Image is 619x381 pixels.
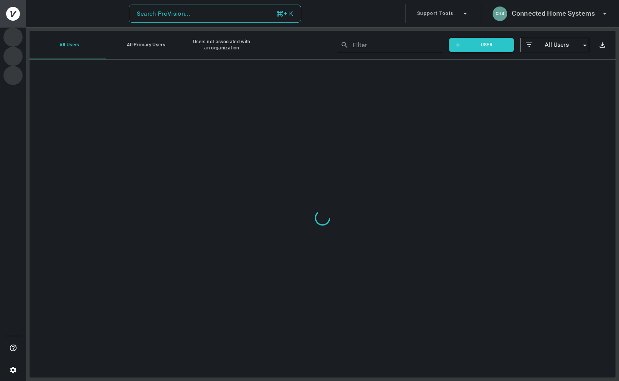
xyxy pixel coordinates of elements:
[414,4,472,23] button: Support Tools
[29,31,106,59] button: All Users
[137,8,190,19] div: Search ProVision...
[493,7,507,21] div: CHS
[129,5,301,23] button: Search ProVision...+ K
[276,8,293,19] div: + K
[534,41,580,49] span: All Users
[106,31,183,59] button: All Primary Users
[595,38,609,52] button: Export results
[490,4,612,23] button: CHSConnected Home Systems
[449,38,514,52] button: User
[183,31,259,59] button: Users not associated with an organization
[512,8,595,19] h6: Connected Home Systems
[353,39,432,51] input: Filter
